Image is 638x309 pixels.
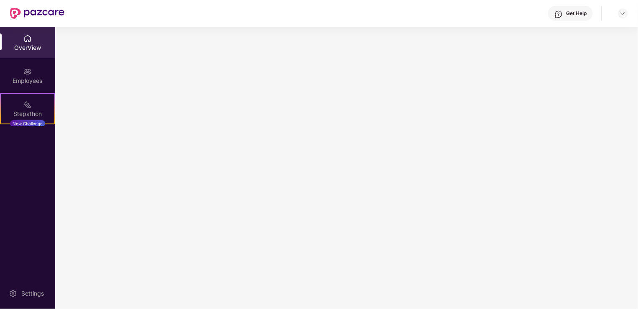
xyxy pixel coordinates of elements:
[23,100,32,109] img: svg+xml;base64,PHN2ZyB4bWxucz0iaHR0cDovL3d3dy53My5vcmcvMjAwMC9zdmciIHdpZHRoPSIyMSIgaGVpZ2h0PSIyMC...
[9,289,17,298] img: svg+xml;base64,PHN2ZyBpZD0iU2V0dGluZy0yMHgyMCIgeG1sbnM9Imh0dHA6Ly93d3cudzMub3JnLzIwMDAvc3ZnIiB3aW...
[10,120,45,127] div: New Challenge
[10,8,64,19] img: New Pazcare Logo
[1,110,54,118] div: Stepathon
[620,10,626,17] img: svg+xml;base64,PHN2ZyBpZD0iRHJvcGRvd24tMzJ4MzIiIHhtbG5zPSJodHRwOi8vd3d3LnczLm9yZy8yMDAwL3N2ZyIgd2...
[19,289,46,298] div: Settings
[23,67,32,76] img: svg+xml;base64,PHN2ZyBpZD0iRW1wbG95ZWVzIiB4bWxucz0iaHR0cDovL3d3dy53My5vcmcvMjAwMC9zdmciIHdpZHRoPS...
[566,10,587,17] div: Get Help
[554,10,563,18] img: svg+xml;base64,PHN2ZyBpZD0iSGVscC0zMngzMiIgeG1sbnM9Imh0dHA6Ly93d3cudzMub3JnLzIwMDAvc3ZnIiB3aWR0aD...
[23,34,32,43] img: svg+xml;base64,PHN2ZyBpZD0iSG9tZSIgeG1sbnM9Imh0dHA6Ly93d3cudzMub3JnLzIwMDAvc3ZnIiB3aWR0aD0iMjAiIG...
